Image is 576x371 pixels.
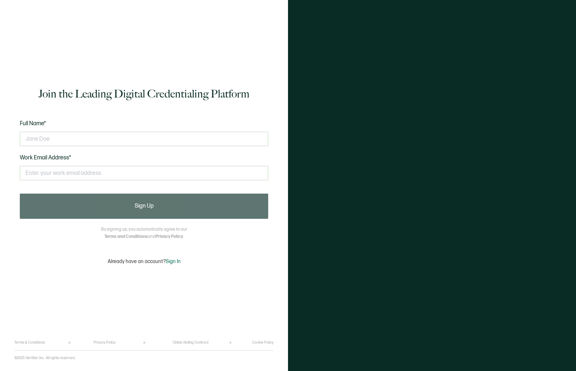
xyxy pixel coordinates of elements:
a: Online Selling Contract [173,340,208,345]
span: Work Email Address* [20,154,71,161]
a: Terms and Conditions [104,234,148,239]
a: Cookie Policy [252,340,274,345]
a: Privacy Policy [94,340,116,345]
p: ©2025 Sertifier Inc.. All rights reserved. [14,356,76,360]
h1: Join the Leading Digital Credentialing Platform [39,87,249,101]
span: Sign Up [135,203,154,209]
button: Sign Up [20,194,268,219]
span: Full Name* [20,120,46,127]
input: Jane Doe [20,132,268,146]
a: Terms & Conditions [14,340,45,345]
p: Already have an account? [108,258,181,264]
input: Enter your work email address [20,166,268,180]
p: By signing up, you automatically agree to our and . [101,226,187,240]
a: Privacy Policy [156,234,183,239]
span: Sign In [166,258,181,264]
